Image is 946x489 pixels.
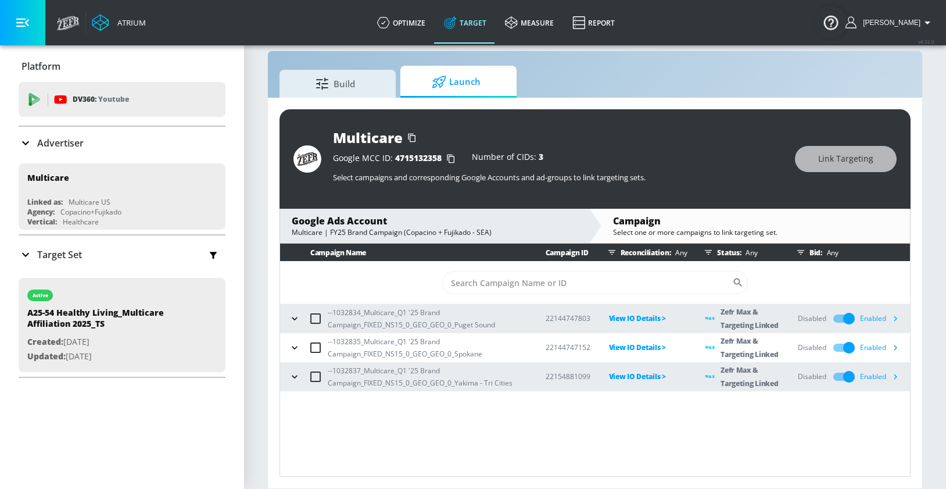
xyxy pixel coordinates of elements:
[860,310,904,327] div: Enabled
[333,153,460,165] div: Google MCC ID:
[860,339,904,356] div: Enabled
[918,38,934,45] span: v 4.32.0
[563,2,624,44] a: Report
[527,244,590,262] th: Campaign ID
[92,14,146,31] a: Atrium
[815,6,847,38] button: Open Resource Center
[798,372,826,382] div: Disabled
[546,341,590,354] p: 22144747152
[822,247,838,259] p: Any
[613,227,898,237] div: Select one or more campaigns to link targeting set.
[37,137,84,149] p: Advertiser
[333,172,783,183] p: Select campaigns and corresponding Google Accounts and ad-groups to link targeting sets.
[33,292,48,298] div: active
[603,244,687,261] div: Reconciliation:
[328,306,527,331] p: --1032834_Multicare_Q1 '25 Brand Campaign_FIXED_NS15_0_GEO_GEO_0_Puget Sound
[539,151,543,162] span: 3
[19,278,225,372] div: activeA25-54 Healthy Living_Multicare Affiliation 2025_TSCreated:[DATE]Updated:[DATE]
[292,227,577,237] div: Multicare | FY25 Brand Campaign (Copacino + Fujikado - SEA)
[472,153,543,165] div: Number of CIDs:
[19,235,225,274] div: Target Set
[69,197,110,207] div: Multicare US
[845,16,934,30] button: [PERSON_NAME]
[27,217,57,227] div: Vertical:
[792,244,904,261] div: Bid:
[395,152,442,163] span: 4715132358
[613,215,898,227] div: Campaign
[27,172,69,183] div: Multicare
[27,351,66,362] span: Updated:
[741,247,757,259] p: Any
[19,127,225,159] div: Advertiser
[721,363,779,390] p: Zefr Max & Targeting Linked
[609,341,687,354] p: View IO Details >
[442,271,748,294] div: Search CID Name or Number
[546,370,590,383] p: 22154881099
[368,2,435,44] a: optimize
[73,93,129,106] p: DV360:
[609,312,687,325] p: View IO Details >
[333,128,403,147] div: Multicare
[291,70,379,98] span: Build
[280,209,589,243] div: Google Ads AccountMulticare | FY25 Brand Campaign (Copacino + Fujikado - SEA)
[21,60,60,73] p: Platform
[412,68,500,96] span: Launch
[60,207,121,217] div: Copacino+Fujikado
[858,19,920,27] span: login as: maria.guzman@zefr.com
[27,207,55,217] div: Agency:
[496,2,563,44] a: measure
[546,312,590,324] p: 22144747803
[280,244,527,262] th: Campaign Name
[292,215,577,227] div: Google Ads Account
[721,334,779,361] p: Zefr Max & Targeting Linked
[19,163,225,230] div: MulticareLinked as:Multicare USAgency:Copacino+FujikadoVertical:Healthcare
[860,368,904,386] div: Enabled
[435,2,496,44] a: Target
[113,17,146,28] div: Atrium
[798,313,826,324] div: Disabled
[609,370,687,383] p: View IO Details >
[27,307,190,335] div: A25-54 Healthy Living_Multicare Affiliation 2025_TS
[442,271,732,294] input: Search Campaign Name or ID
[37,248,82,261] p: Target Set
[27,349,190,364] p: [DATE]
[328,335,527,360] p: --1032835_Multicare_Q1 '25 Brand Campaign_FIXED_NS15_0_GEO_GEO_0_Spokane
[27,335,190,349] p: [DATE]
[27,197,63,207] div: Linked as:
[19,82,225,117] div: DV360: Youtube
[671,247,687,259] p: Any
[98,93,129,105] p: Youtube
[700,244,779,261] div: Status:
[63,217,99,227] div: Healthcare
[19,50,225,83] div: Platform
[27,336,63,347] span: Created:
[798,342,826,353] div: Disabled
[328,365,527,389] p: --1032837_Multicare_Q1 '25 Brand Campaign_FIXED_NS15_0_GEO_GEO_0_Yakima - Tri Cities
[721,305,779,332] p: Zefr Max & Targeting Linked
